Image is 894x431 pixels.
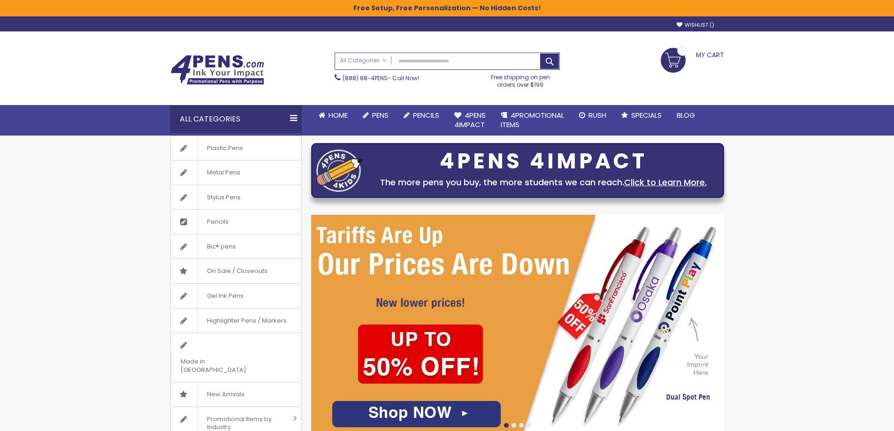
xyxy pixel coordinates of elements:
a: Rush [572,105,614,126]
span: 4Pens 4impact [454,110,486,129]
span: Home [329,110,348,120]
span: Blog [677,110,695,120]
span: Highlighter Pens / Markers [197,309,296,333]
a: Made in [GEOGRAPHIC_DATA] [171,333,301,382]
a: Plastic Pens [171,136,301,160]
span: Gel Ink Pens [197,284,253,308]
a: Stylus Pens [171,185,301,210]
a: 4Pens4impact [447,105,493,136]
a: Pencils [396,105,447,126]
a: Pencils [171,210,301,234]
div: The more pens you buy, the more students we can reach. [368,176,719,189]
span: Pens [372,110,389,120]
a: 4PROMOTIONALITEMS [493,105,572,136]
a: (888) 88-4PENS [343,74,388,82]
a: Gel Ink Pens [171,284,301,308]
span: - Call Now! [343,74,419,82]
span: Metal Pens [197,160,250,185]
div: Free shipping on pen orders over $199 [481,70,560,89]
a: Pens [355,105,396,126]
span: Stylus Pens [197,185,250,210]
a: Bic® pens [171,234,301,259]
a: Wishlist [677,22,714,29]
span: Bic® pens [197,234,245,259]
span: Pencils [197,210,238,234]
div: All Categories [170,105,302,133]
span: Plastic Pens [197,136,252,160]
span: Rush [588,110,606,120]
a: Blog [669,105,703,126]
span: 4PROMOTIONAL ITEMS [501,110,564,129]
span: All Categories [340,57,387,64]
span: Pencils [413,110,439,120]
a: Click to Learn More. [624,176,707,188]
a: Metal Pens [171,160,301,185]
a: All Categories [335,53,391,68]
span: On Sale / Closeouts [197,259,277,283]
div: 4PENS 4IMPACT [368,151,719,171]
img: four_pen_logo.png [316,149,363,192]
a: On Sale / Closeouts [171,259,301,283]
a: Highlighter Pens / Markers [171,309,301,333]
img: 4Pens Custom Pens and Promotional Products [170,55,264,85]
a: Home [311,105,355,126]
span: Made in [GEOGRAPHIC_DATA] [171,349,278,382]
span: Specials [631,110,662,120]
a: New Arrivals [171,382,301,407]
a: Specials [614,105,669,126]
span: New Arrivals [197,382,254,407]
